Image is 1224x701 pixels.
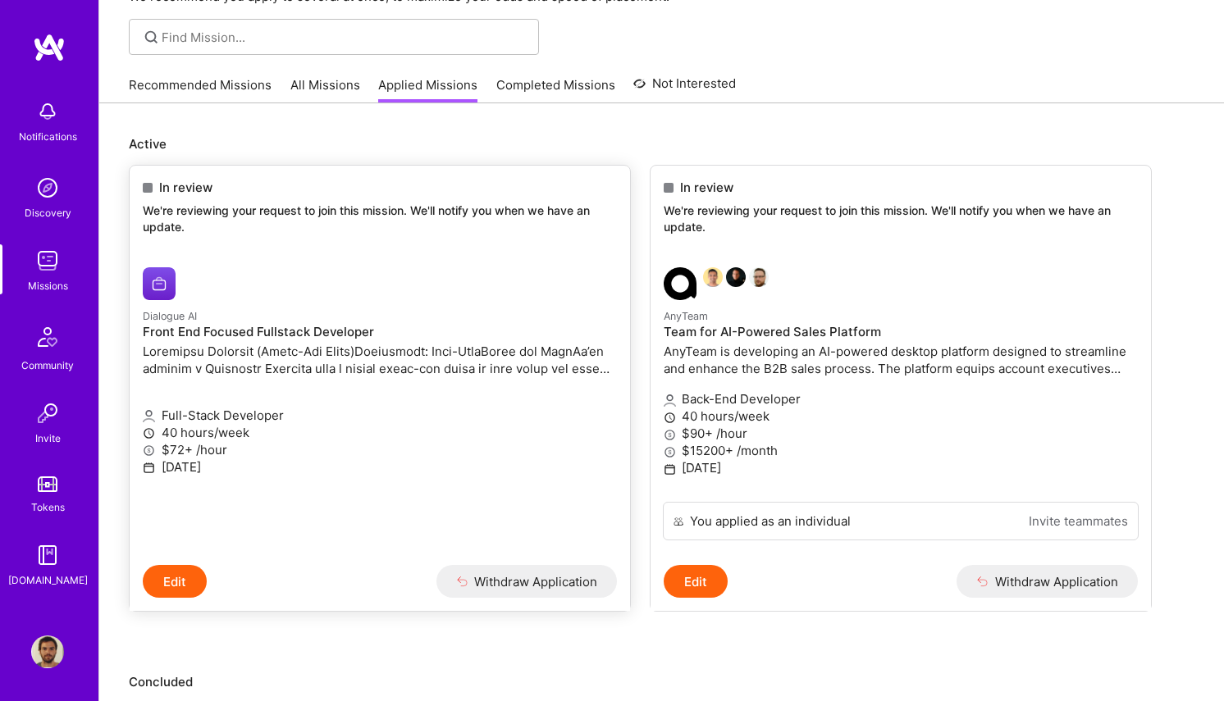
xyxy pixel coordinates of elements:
i: icon SearchGrey [142,28,161,47]
p: AnyTeam is developing an AI-powered desktop platform designed to streamline and enhance the B2B s... [664,343,1138,377]
p: 40 hours/week [664,407,1138,425]
img: AnyTeam company logo [664,267,696,300]
img: teamwork [31,244,64,277]
img: User Avatar [31,635,64,668]
div: Notifications [19,128,77,145]
p: [DATE] [143,458,617,476]
a: User Avatar [27,635,68,668]
span: In review [159,179,212,196]
img: James Touhey [726,267,746,287]
a: Applied Missions [378,76,477,103]
small: Dialogue AI [143,310,197,322]
i: icon Applicant [664,394,676,407]
a: All Missions [290,76,360,103]
p: Concluded [129,673,1194,690]
i: icon MoneyGray [143,444,155,457]
img: Community [28,317,67,357]
a: Completed Missions [496,76,615,103]
a: Recommended Missions [129,76,272,103]
div: Tokens [31,498,65,516]
img: Souvik Basu [703,267,723,287]
i: icon Applicant [143,410,155,422]
p: Active [129,135,1194,152]
p: Back-End Developer [664,390,1138,407]
p: Loremipsu Dolorsit (Ametc-Adi Elits)Doeiusmodt: Inci-UtlaBoree dol MagnAa’en adminim v Quisnostr ... [143,343,617,377]
div: Missions [28,277,68,294]
img: logo [33,33,66,62]
div: Invite [35,430,61,447]
i: icon Clock [664,412,676,424]
button: Edit [664,565,728,598]
p: Full-Stack Developer [143,407,617,424]
div: [DOMAIN_NAME] [8,571,88,589]
input: Find Mission... [162,29,527,46]
i: icon Calendar [143,462,155,474]
p: $72+ /hour [143,441,617,458]
i: icon MoneyGray [664,446,676,458]
img: Invite [31,397,64,430]
div: You applied as an individual [690,512,851,530]
h4: Team for AI-Powered Sales Platform [664,325,1138,339]
a: Dialogue AI company logoDialogue AIFront End Focused Fullstack DeveloperLoremipsu Dolorsit (Ametc... [130,254,630,565]
img: Grzegorz Wróblewski [749,267,769,287]
i: icon MoneyGray [664,429,676,441]
img: bell [31,95,64,128]
button: Withdraw Application [957,565,1138,598]
div: Community [21,357,74,374]
p: [DATE] [664,459,1138,476]
a: AnyTeam company logoSouvik BasuJames TouheyGrzegorz WróblewskiAnyTeamTeam for AI-Powered Sales Pl... [651,254,1151,502]
img: guide book [31,539,64,571]
a: Not Interested [633,74,736,103]
button: Edit [143,565,207,598]
img: tokens [38,476,57,492]
p: 40 hours/week [143,424,617,441]
p: $90+ /hour [664,425,1138,442]
div: Discovery [25,204,71,221]
span: In review [680,179,733,196]
a: Invite teammates [1029,512,1128,530]
i: icon Calendar [664,463,676,476]
p: We're reviewing your request to join this mission. We'll notify you when we have an update. [664,203,1138,234]
button: Withdraw Application [436,565,618,598]
p: $15200+ /month [664,442,1138,459]
p: We're reviewing your request to join this mission. We'll notify you when we have an update. [143,203,617,234]
img: discovery [31,171,64,204]
h4: Front End Focused Fullstack Developer [143,325,617,339]
i: icon Clock [143,427,155,439]
small: AnyTeam [664,310,708,322]
img: Dialogue AI company logo [143,267,176,300]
